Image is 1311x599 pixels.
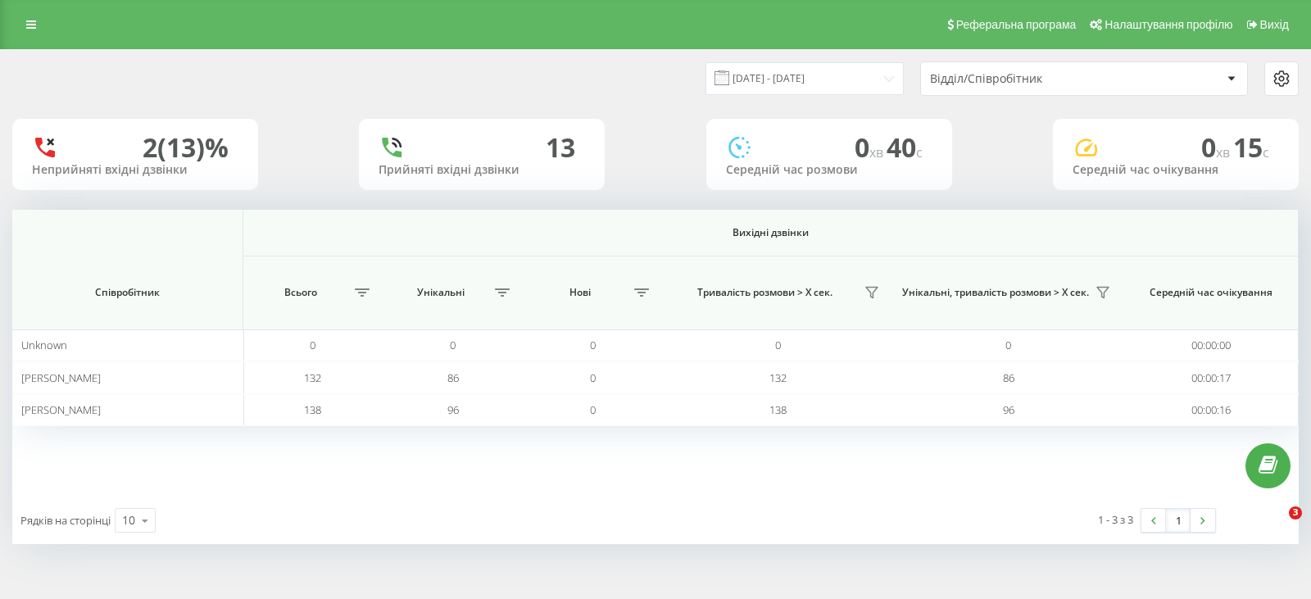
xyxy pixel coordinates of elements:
span: Нові [531,286,630,299]
span: Вихідні дзвінки [303,226,1238,239]
span: 0 [775,338,781,352]
span: 138 [304,402,321,417]
td: 00:00:00 [1124,329,1299,361]
a: 1 [1166,509,1191,532]
span: c [1263,143,1269,161]
span: 132 [769,370,787,385]
td: 00:00:17 [1124,361,1299,393]
span: Середній час очікування [1140,286,1282,299]
span: хв [869,143,887,161]
span: c [916,143,923,161]
div: Прийняті вхідні дзвінки [379,163,585,177]
iframe: Intercom live chat [1255,506,1295,546]
span: 0 [1005,338,1011,352]
span: Унікальні [391,286,490,299]
span: Unknown [21,338,67,352]
span: 15 [1233,129,1269,165]
span: 0 [590,370,596,385]
span: 0 [855,129,887,165]
td: 00:00:16 [1124,394,1299,426]
span: 0 [1201,129,1233,165]
span: хв [1216,143,1233,161]
span: Унікальні, тривалість розмови > Х сек. [901,286,1090,299]
span: 0 [450,338,456,352]
span: 40 [887,129,923,165]
div: 10 [122,512,135,529]
span: 86 [447,370,459,385]
span: 138 [769,402,787,417]
span: 86 [1003,370,1014,385]
span: 0 [310,338,315,352]
span: [PERSON_NAME] [21,370,101,385]
span: 0 [590,402,596,417]
span: Вихід [1260,18,1289,31]
div: Відділ/Співробітник [930,72,1126,86]
div: Неприйняті вхідні дзвінки [32,163,238,177]
div: Середній час розмови [726,163,932,177]
span: 0 [590,338,596,352]
span: Тривалість розмови > Х сек. [670,286,859,299]
span: Всього [252,286,351,299]
div: 13 [546,132,575,163]
div: 2 (13)% [143,132,229,163]
div: Середній час очікування [1073,163,1279,177]
span: Налаштування профілю [1105,18,1232,31]
span: Рядків на сторінці [20,513,111,528]
span: 96 [1003,402,1014,417]
span: [PERSON_NAME] [21,402,101,417]
span: 3 [1289,506,1302,520]
span: 132 [304,370,321,385]
span: Реферальна програма [956,18,1077,31]
div: 1 - 3 з 3 [1098,511,1133,528]
span: Співробітник [31,286,224,299]
span: 96 [447,402,459,417]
